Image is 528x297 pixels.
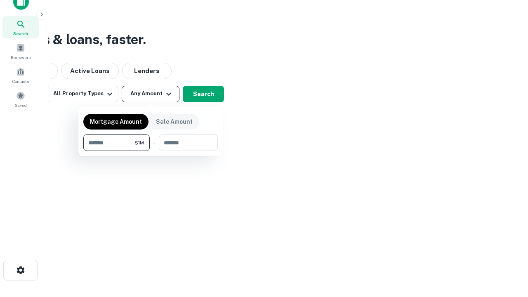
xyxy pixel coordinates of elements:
[134,139,144,146] span: $1M
[153,134,156,151] div: -
[156,117,193,126] p: Sale Amount
[487,205,528,244] iframe: Chat Widget
[90,117,142,126] p: Mortgage Amount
